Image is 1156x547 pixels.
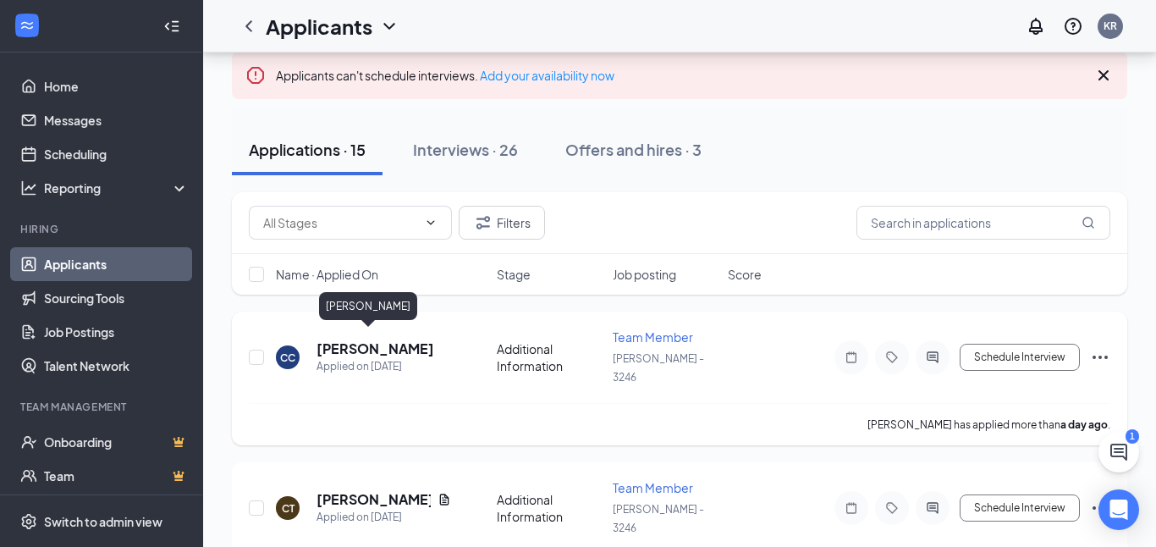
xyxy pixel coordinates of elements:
[1098,432,1139,472] button: ChatActive
[20,180,37,196] svg: Analysis
[960,495,1080,522] button: Schedule Interview
[922,351,943,364] svg: ActiveChat
[438,493,451,506] svg: Document
[922,501,943,515] svg: ActiveChat
[317,358,434,375] div: Applied on [DATE]
[565,139,702,160] div: Offers and hires · 3
[44,180,190,196] div: Reporting
[19,17,36,34] svg: WorkstreamLogo
[1090,347,1110,367] svg: Ellipses
[413,139,518,160] div: Interviews · 26
[841,501,861,515] svg: Note
[317,509,451,526] div: Applied on [DATE]
[263,213,417,232] input: All Stages
[613,266,676,283] span: Job posting
[44,137,189,171] a: Scheduling
[44,493,189,527] a: DocumentsCrown
[613,480,693,495] span: Team Member
[44,247,189,281] a: Applicants
[44,459,189,493] a: TeamCrown
[1090,498,1110,518] svg: Ellipses
[20,400,185,414] div: Team Management
[1104,19,1117,33] div: KR
[960,344,1080,371] button: Schedule Interview
[317,340,434,358] h5: [PERSON_NAME]
[841,351,861,364] svg: Note
[497,491,603,525] div: Additional Information
[280,351,295,365] div: CC
[480,68,614,83] a: Add your availability now
[20,222,185,236] div: Hiring
[249,139,366,160] div: Applications · 15
[882,351,902,364] svg: Tag
[245,65,266,86] svg: Error
[276,68,614,83] span: Applicants can't schedule interviews.
[44,425,189,459] a: OnboardingCrown
[1082,216,1095,229] svg: MagnifyingGlass
[1098,489,1139,530] div: Open Intercom Messenger
[20,513,37,530] svg: Settings
[317,490,431,509] h5: [PERSON_NAME]
[613,503,704,534] span: [PERSON_NAME] - 3246
[1060,418,1108,431] b: a day ago
[44,349,189,383] a: Talent Network
[459,206,545,240] button: Filter Filters
[497,340,603,374] div: Additional Information
[1026,16,1046,36] svg: Notifications
[1093,65,1114,86] svg: Cross
[867,417,1110,432] p: [PERSON_NAME] has applied more than .
[44,315,189,349] a: Job Postings
[44,103,189,137] a: Messages
[266,12,372,41] h1: Applicants
[728,266,762,283] span: Score
[882,501,902,515] svg: Tag
[282,501,295,516] div: CT
[319,292,417,320] div: [PERSON_NAME]
[379,16,399,36] svg: ChevronDown
[1109,442,1129,462] svg: ChatActive
[44,69,189,103] a: Home
[473,213,493,233] svg: Filter
[613,329,693,345] span: Team Member
[239,16,259,36] svg: ChevronLeft
[424,216,438,229] svg: ChevronDown
[1126,429,1139,444] div: 1
[856,206,1110,240] input: Search in applications
[613,352,704,384] span: [PERSON_NAME] - 3246
[44,513,162,530] div: Switch to admin view
[276,266,378,283] span: Name · Applied On
[163,18,180,35] svg: Collapse
[44,281,189,315] a: Sourcing Tools
[1063,16,1083,36] svg: QuestionInfo
[497,266,531,283] span: Stage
